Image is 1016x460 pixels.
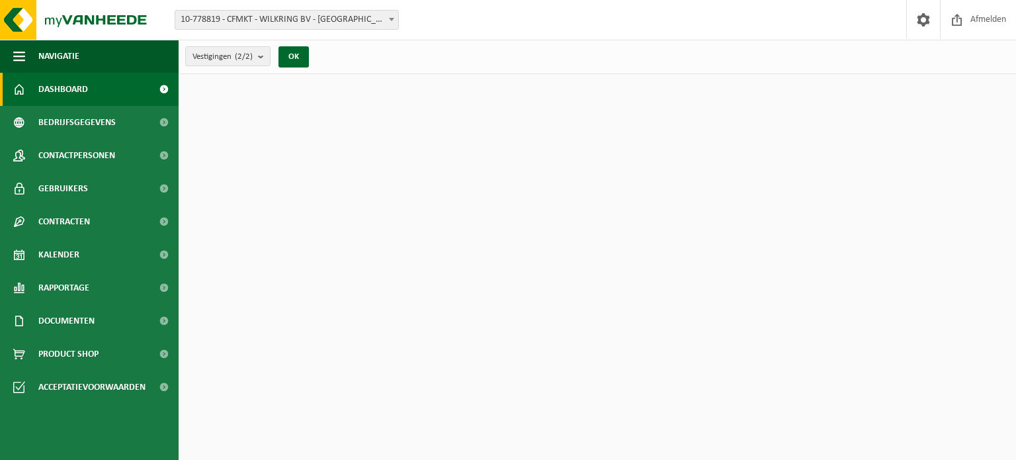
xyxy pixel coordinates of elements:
span: Contactpersonen [38,139,115,172]
count: (2/2) [235,52,253,61]
span: Acceptatievoorwaarden [38,371,146,404]
span: Contracten [38,205,90,238]
span: 10-778819 - CFMKT - WILKRING BV - WILRIJK [175,11,398,29]
span: Product Shop [38,338,99,371]
span: Gebruikers [38,172,88,205]
span: Bedrijfsgegevens [38,106,116,139]
span: Kalender [38,238,79,271]
span: Dashboard [38,73,88,106]
button: Vestigingen(2/2) [185,46,271,66]
span: Rapportage [38,271,89,304]
button: OK [278,46,309,68]
span: Documenten [38,304,95,338]
span: Navigatie [38,40,79,73]
span: 10-778819 - CFMKT - WILKRING BV - WILRIJK [175,10,399,30]
span: Vestigingen [192,47,253,67]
